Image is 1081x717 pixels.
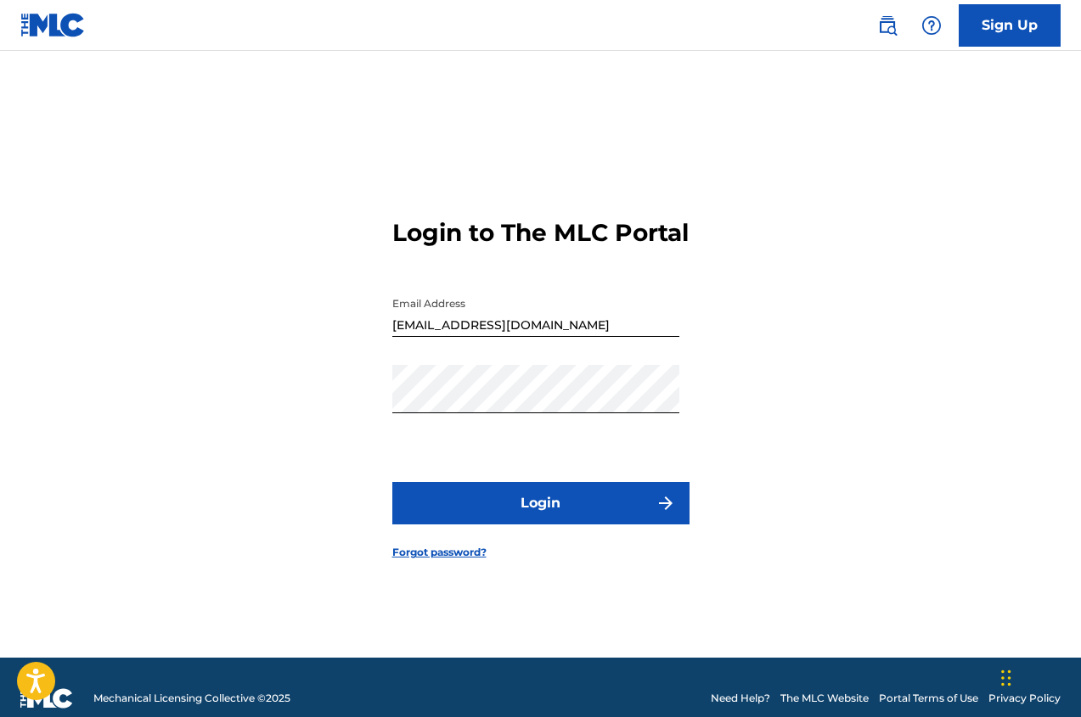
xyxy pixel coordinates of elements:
[870,8,904,42] a: Public Search
[20,13,86,37] img: MLC Logo
[988,691,1061,706] a: Privacy Policy
[780,691,869,706] a: The MLC Website
[959,4,1061,47] a: Sign Up
[392,545,487,560] a: Forgot password?
[1001,653,1011,703] div: Drag
[392,218,689,248] h3: Login to The MLC Portal
[915,8,949,42] div: Help
[656,493,676,513] img: f7272a7cc735f4ea7f67.svg
[93,691,290,706] span: Mechanical Licensing Collective © 2025
[20,688,73,709] img: logo
[879,691,978,706] a: Portal Terms of Use
[392,482,690,524] button: Login
[877,15,898,36] img: search
[921,15,942,36] img: help
[996,636,1081,717] iframe: Chat Widget
[711,691,770,706] a: Need Help?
